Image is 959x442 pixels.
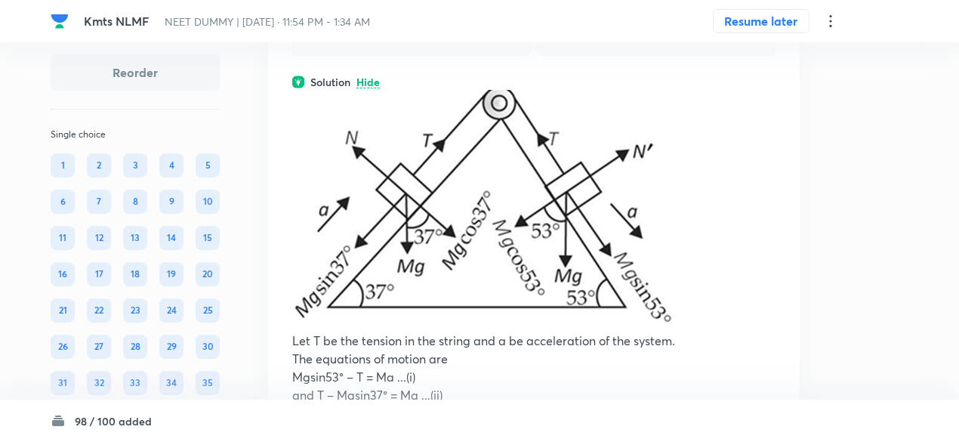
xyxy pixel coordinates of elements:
[292,76,304,88] img: solution.svg
[159,371,183,395] div: 34
[51,153,75,178] div: 1
[87,190,111,214] div: 7
[87,371,111,395] div: 32
[123,153,147,178] div: 3
[196,262,220,286] div: 20
[713,9,809,33] button: Resume later
[123,298,147,323] div: 23
[196,190,220,214] div: 10
[196,226,220,250] div: 15
[123,262,147,286] div: 18
[292,350,776,368] p: The equations of motion are
[159,298,183,323] div: 24
[87,298,111,323] div: 22
[196,153,220,178] div: 5
[51,128,220,141] p: Single choice
[159,153,183,178] div: 4
[84,13,150,29] span: Kmts NLMF
[292,368,776,386] p: Mgsin53° – T = Ma ...(i)
[51,298,75,323] div: 21
[356,77,380,88] p: Hide
[87,153,111,178] div: 2
[292,332,776,350] p: Let T be the tension in the string and a be acceleration of the system.
[51,12,69,30] img: Company Logo
[310,74,350,90] h6: Solution
[292,90,679,327] img: 07-06-22-08:59:45-AM
[159,262,183,286] div: 19
[51,226,75,250] div: 11
[51,12,72,30] a: Company Logo
[51,190,75,214] div: 6
[123,190,147,214] div: 8
[75,413,152,429] h6: 98 / 100 added
[159,190,183,214] div: 9
[87,335,111,359] div: 27
[87,262,111,286] div: 17
[196,335,220,359] div: 30
[51,262,75,286] div: 16
[51,371,75,395] div: 31
[51,335,75,359] div: 26
[196,371,220,395] div: 35
[159,226,183,250] div: 14
[196,298,220,323] div: 25
[51,54,220,91] button: Reorder
[292,386,776,404] p: and T – Mgsin37° = Ma ...(ii)
[123,226,147,250] div: 13
[87,226,111,250] div: 12
[123,335,147,359] div: 28
[159,335,183,359] div: 29
[123,371,147,395] div: 33
[165,14,370,29] span: NEET DUMMY | [DATE] · 11:54 PM - 1:34 AM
